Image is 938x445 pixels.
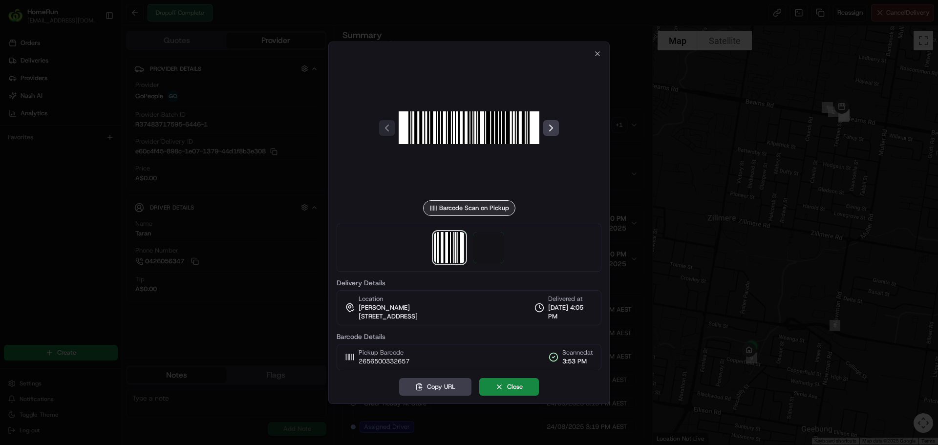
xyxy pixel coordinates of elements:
span: Location [359,295,383,303]
label: Barcode Details [337,333,601,340]
span: 3:53 PM [562,357,593,366]
label: Delivery Details [337,279,601,286]
span: [STREET_ADDRESS] [359,312,418,321]
span: Pickup Barcode [359,348,409,357]
span: [DATE] 4:05 PM [548,303,593,321]
button: Copy URL [399,378,471,396]
button: Close [479,378,539,396]
div: Barcode Scan on Pickup [423,200,515,216]
span: Delivered at [548,295,593,303]
span: Scanned at [562,348,593,357]
span: [PERSON_NAME] [359,303,410,312]
span: 2656500332657 [359,357,409,366]
img: barcode_scan_on_pickup image [399,58,539,198]
img: barcode_scan_on_pickup image [434,232,465,263]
